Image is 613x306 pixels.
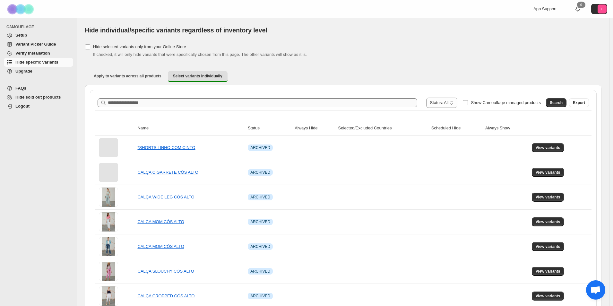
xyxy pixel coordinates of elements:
[536,293,560,299] span: View variants
[536,170,560,175] span: View variants
[168,71,228,82] button: Select variants individually
[137,170,198,175] a: CALÇA CIGARRETE CÓS ALTO
[532,143,564,152] button: View variants
[536,195,560,200] span: View variants
[137,145,195,150] a: *SHORTS LINHO COM CINTO
[532,292,564,301] button: View variants
[586,280,605,300] a: Bate-papo aberto
[89,71,167,81] button: Apply to variants across all products
[246,121,293,136] th: Status
[550,100,563,105] span: Search
[532,242,564,251] button: View variants
[250,195,270,200] span: ARCHIVED
[293,121,336,136] th: Always Hide
[137,269,194,274] a: CALÇA SLOUCHY CÓS ALTO
[250,145,270,150] span: ARCHIVED
[15,60,58,65] span: Hide specific variants
[15,42,56,47] span: Variant Picker Guide
[573,100,585,105] span: Export
[137,293,194,298] a: CALÇA CROPPED CÓS ALTO
[93,52,307,57] span: If checked, it will only hide variants that were specifically chosen from this page. The other va...
[4,84,73,93] a: FAQs
[598,4,607,13] span: Avatar with initials C
[532,193,564,202] button: View variants
[569,98,589,107] button: Export
[536,269,560,274] span: View variants
[173,74,222,79] span: Select variants individually
[536,145,560,150] span: View variants
[250,293,270,299] span: ARCHIVED
[536,219,560,224] span: View variants
[533,6,557,11] span: App Support
[532,168,564,177] button: View variants
[137,244,184,249] a: CALÇA MOM CÓS ALTO
[250,219,270,224] span: ARCHIVED
[536,244,560,249] span: View variants
[250,170,270,175] span: ARCHIVED
[601,7,603,11] text: C
[15,104,30,109] span: Logout
[4,40,73,49] a: Variant Picker Guide
[591,4,607,14] button: Avatar with initials C
[4,102,73,111] a: Logout
[574,6,581,12] a: 0
[4,31,73,40] a: Setup
[250,269,270,274] span: ARCHIVED
[15,33,27,38] span: Setup
[85,27,267,34] span: Hide individual/specific variants regardless of inventory level
[483,121,530,136] th: Always Show
[15,51,50,56] span: Verify Installation
[15,69,32,74] span: Upgrade
[429,121,483,136] th: Scheduled Hide
[471,100,541,105] span: Show Camouflage managed products
[4,58,73,67] a: Hide specific variants
[4,93,73,102] a: Hide sold out products
[94,74,161,79] span: Apply to variants across all products
[336,121,429,136] th: Selected/Excluded Countries
[250,244,270,249] span: ARCHIVED
[15,95,61,100] span: Hide sold out products
[6,24,74,30] span: CAMOUFLAGE
[532,267,564,276] button: View variants
[546,98,566,107] button: Search
[5,0,37,18] img: Camouflage
[4,67,73,76] a: Upgrade
[532,217,564,226] button: View variants
[93,44,186,49] span: Hide selected variants only from your Online Store
[137,195,194,199] a: CALÇA WIDE LEG CÓS ALTO
[15,86,26,91] span: FAQs
[4,49,73,58] a: Verify Installation
[577,2,585,8] div: 0
[137,219,184,224] a: CALÇA MOM CÓS ALTO
[135,121,246,136] th: Name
